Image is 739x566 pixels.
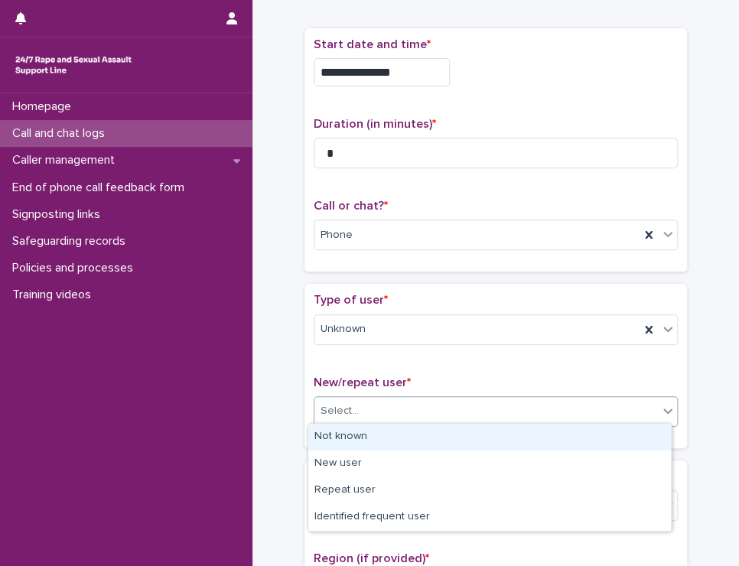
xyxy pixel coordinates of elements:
span: Phone [321,227,353,243]
span: Type of user [314,294,388,306]
div: Not known [308,424,671,451]
p: Training videos [6,288,103,302]
p: Policies and processes [6,261,145,275]
span: Unknown [321,321,366,337]
p: End of phone call feedback form [6,181,197,195]
span: Region (if provided) [314,552,429,564]
div: Identified frequent user [308,504,671,531]
span: Start date and time [314,38,431,50]
p: Caller management [6,153,127,168]
div: Select... [321,403,359,419]
p: Safeguarding records [6,234,138,249]
div: New user [308,451,671,477]
span: New/repeat user [314,376,411,389]
img: rhQMoQhaT3yELyF149Cw [12,50,135,80]
span: Duration (in minutes) [314,118,436,130]
p: Signposting links [6,207,112,222]
span: Call or chat? [314,200,388,212]
div: Repeat user [308,477,671,504]
p: Call and chat logs [6,126,117,141]
p: Homepage [6,99,83,114]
